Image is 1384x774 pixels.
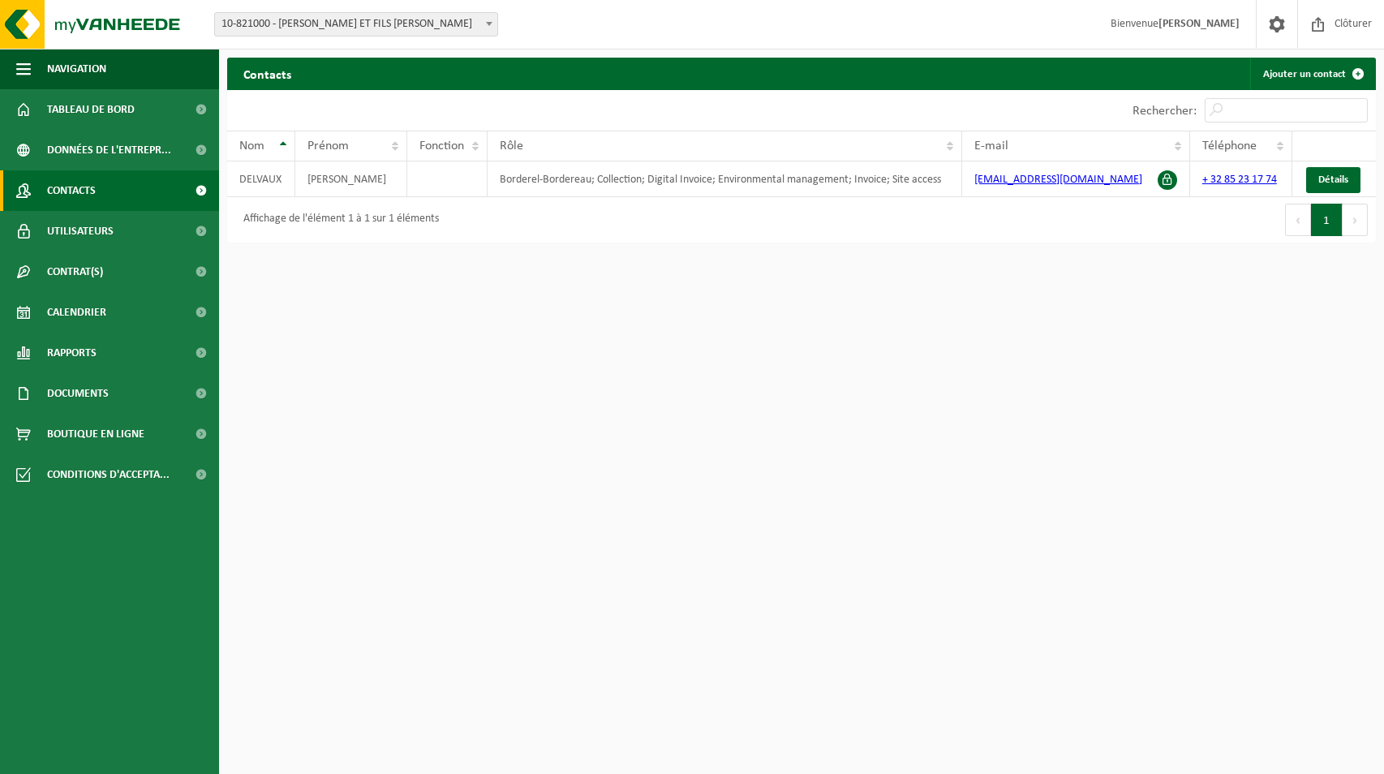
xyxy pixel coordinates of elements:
span: Navigation [47,49,106,89]
span: Contacts [47,170,96,211]
a: [EMAIL_ADDRESS][DOMAIN_NAME] [974,174,1142,186]
span: Rôle [500,140,523,153]
td: DELVAUX [227,161,295,197]
td: [PERSON_NAME] [295,161,407,197]
span: Prénom [307,140,349,153]
a: Détails [1306,167,1360,193]
span: Fonction [419,140,464,153]
h2: Contacts [227,58,307,89]
span: Nom [239,140,264,153]
button: Previous [1285,204,1311,236]
label: Rechercher: [1133,105,1197,118]
span: Détails [1318,174,1348,185]
span: 10-821000 - DELVAUX JEAN-PIERRE ET FILS SRL - WANZE [215,13,497,36]
span: Documents [47,373,109,414]
span: Rapports [47,333,97,373]
span: Données de l'entrepr... [47,130,171,170]
a: Ajouter un contact [1250,58,1374,90]
td: Borderel-Bordereau; Collection; Digital Invoice; Environmental management; Invoice; Site access [488,161,963,197]
span: E-mail [974,140,1008,153]
span: Utilisateurs [47,211,114,252]
span: Téléphone [1202,140,1257,153]
div: Affichage de l'élément 1 à 1 sur 1 éléments [235,205,439,234]
button: 1 [1311,204,1343,236]
strong: [PERSON_NAME] [1158,18,1240,30]
a: + 32 85 23 17 74 [1202,174,1277,186]
span: 10-821000 - DELVAUX JEAN-PIERRE ET FILS SRL - WANZE [214,12,498,37]
span: Calendrier [47,292,106,333]
button: Next [1343,204,1368,236]
span: Conditions d'accepta... [47,454,170,495]
span: Boutique en ligne [47,414,144,454]
span: Contrat(s) [47,252,103,292]
span: Tableau de bord [47,89,135,130]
